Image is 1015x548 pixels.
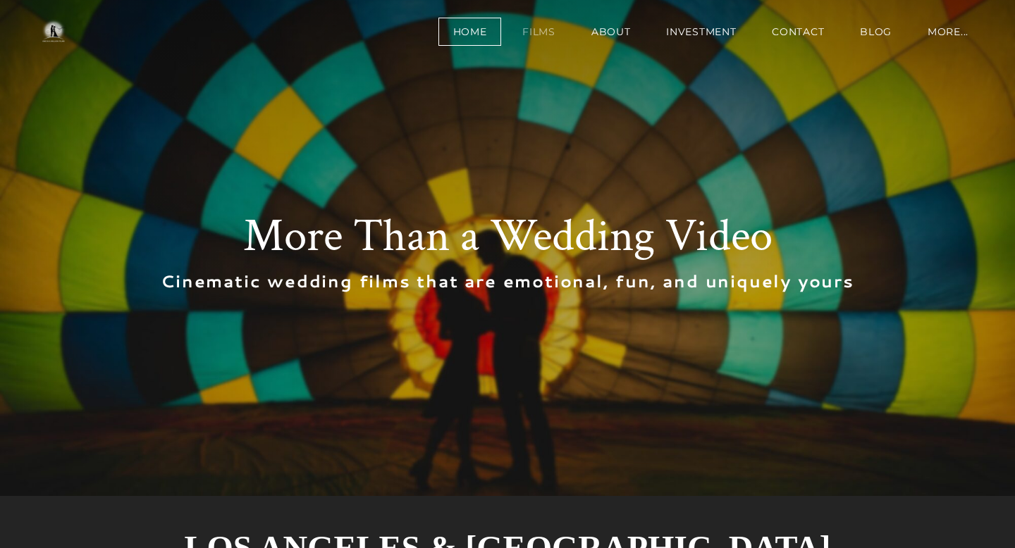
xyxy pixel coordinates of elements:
a: more... [913,18,983,46]
img: One in a Million Films | Los Angeles Wedding Videographer [28,18,78,46]
a: Investment [651,18,751,46]
a: Contact [757,18,839,46]
a: BLOG [845,18,906,46]
a: About [577,18,646,46]
font: Cinematic wedding films that are emotional, fun, and uniquely yours [161,270,854,292]
a: Home [438,18,502,46]
a: Films [508,18,570,46]
font: More Than a Wedding Video​ [243,206,773,266]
